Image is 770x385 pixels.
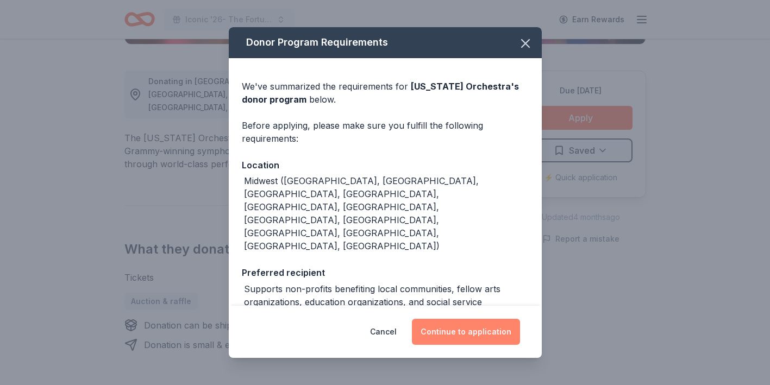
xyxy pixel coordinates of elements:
div: Supports non-profits benefiting local communities, fellow arts organizations, education organizat... [244,282,529,334]
div: Midwest ([GEOGRAPHIC_DATA], [GEOGRAPHIC_DATA], [GEOGRAPHIC_DATA], [GEOGRAPHIC_DATA], [GEOGRAPHIC_... [244,174,529,253]
div: Preferred recipient [242,266,529,280]
div: Location [242,158,529,172]
div: We've summarized the requirements for below. [242,80,529,106]
button: Cancel [370,319,397,345]
button: Continue to application [412,319,520,345]
div: Donor Program Requirements [229,27,542,58]
div: Before applying, please make sure you fulfill the following requirements: [242,119,529,145]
